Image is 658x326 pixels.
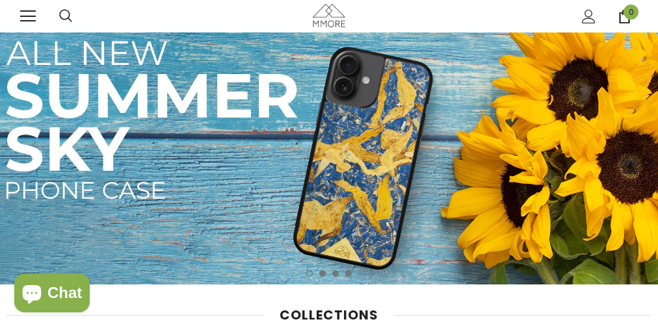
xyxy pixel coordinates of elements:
button: 4 [345,270,352,277]
button: 2 [319,270,326,277]
a: 0 [618,10,631,23]
span: Collections [280,306,378,324]
inbox-online-store-chat: Shopify online store chat [10,273,94,316]
button: 3 [332,270,339,277]
img: MMORE Cases [313,4,345,27]
button: 1 [306,270,313,277]
span: 0 [624,5,638,19]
